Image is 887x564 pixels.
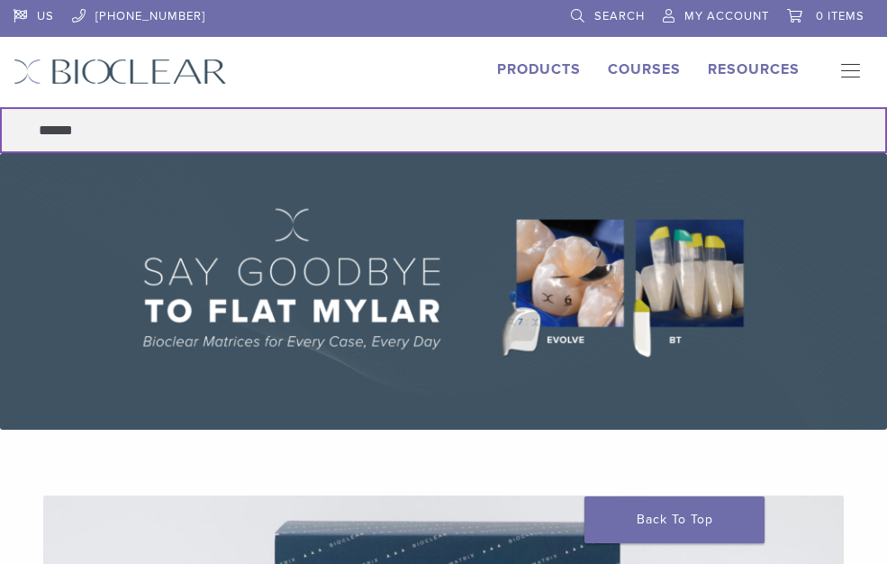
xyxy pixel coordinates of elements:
nav: Primary Navigation [827,59,873,86]
span: 0 items [816,9,864,23]
img: Bioclear [14,59,227,85]
span: My Account [684,9,769,23]
a: Back To Top [584,496,765,543]
a: Courses [608,60,681,78]
span: Search [594,9,645,23]
a: Products [497,60,581,78]
a: Resources [708,60,800,78]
